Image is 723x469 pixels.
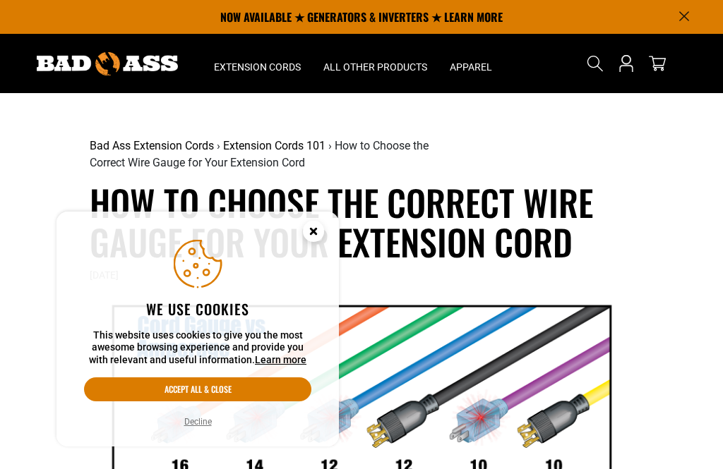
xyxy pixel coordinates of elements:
nav: breadcrumbs [90,138,452,171]
span: › [217,139,220,152]
summary: Search [584,52,607,75]
aside: Cookie Consent [56,212,339,447]
span: Extension Cords [214,61,301,73]
p: This website uses cookies to give you the most awesome browsing experience and provide you with r... [84,329,311,367]
h1: How to Choose the Correct Wire Gauge for Your Extension Cord [90,182,633,261]
a: Bad Ass Extension Cords [90,139,214,152]
button: Accept all & close [84,377,311,401]
summary: Apparel [438,34,503,93]
span: › [328,139,332,152]
h2: We use cookies [84,300,311,318]
a: Extension Cords 101 [223,139,325,152]
a: Learn more [255,354,306,365]
button: Decline [180,415,216,429]
span: Apparel [450,61,492,73]
summary: All Other Products [312,34,438,93]
span: All Other Products [323,61,427,73]
img: Bad Ass Extension Cords [37,52,178,75]
summary: Extension Cords [203,34,312,93]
